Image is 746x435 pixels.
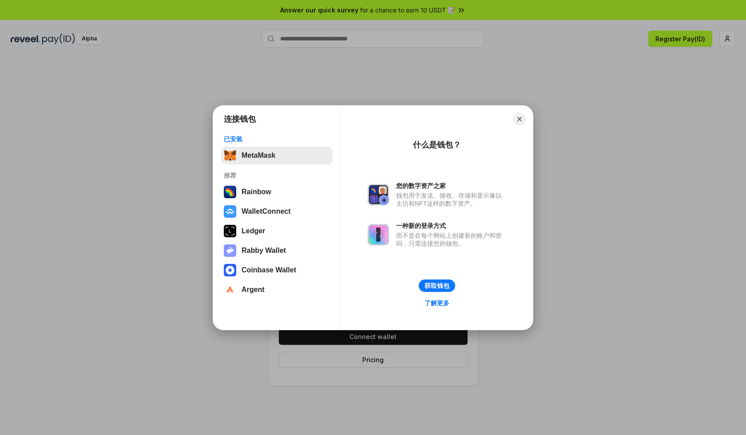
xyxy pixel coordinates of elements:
[413,140,461,150] div: 什么是钱包？
[242,266,296,274] div: Coinbase Wallet
[242,286,265,294] div: Argent
[242,247,286,255] div: Rabby Wallet
[224,172,330,180] div: 推荐
[368,224,389,245] img: svg+xml,%3Csvg%20xmlns%3D%22http%3A%2F%2Fwww.w3.org%2F2000%2Fsvg%22%20fill%3D%22none%22%20viewBox...
[221,203,333,220] button: WalletConnect
[513,113,526,125] button: Close
[221,281,333,299] button: Argent
[396,192,506,208] div: 钱包用于发送、接收、存储和显示像以太坊和NFT这样的数字资产。
[224,114,256,124] h1: 连接钱包
[224,135,330,143] div: 已安装
[396,231,506,247] div: 而不是在每个网站上创建新的账户和密码，只需连接您的钱包。
[396,222,506,230] div: 一种新的登录方式
[221,261,333,279] button: Coinbase Wallet
[368,184,389,205] img: svg+xml,%3Csvg%20xmlns%3D%22http%3A%2F%2Fwww.w3.org%2F2000%2Fsvg%22%20fill%3D%22none%22%20viewBox...
[425,299,449,307] div: 了解更多
[221,183,333,201] button: Rainbow
[419,279,455,292] button: 获取钱包
[425,282,449,290] div: 获取钱包
[242,152,275,160] div: MetaMask
[221,222,333,240] button: Ledger
[242,188,271,196] div: Rainbow
[242,227,265,235] div: Ledger
[242,208,291,216] div: WalletConnect
[224,205,236,218] img: svg+xml,%3Csvg%20width%3D%2228%22%20height%3D%2228%22%20viewBox%3D%220%200%2028%2028%22%20fill%3D...
[396,182,506,190] div: 您的数字资产之家
[224,283,236,296] img: svg+xml,%3Csvg%20width%3D%2228%22%20height%3D%2228%22%20viewBox%3D%220%200%2028%2028%22%20fill%3D...
[419,297,455,309] a: 了解更多
[224,225,236,237] img: svg+xml,%3Csvg%20xmlns%3D%22http%3A%2F%2Fwww.w3.org%2F2000%2Fsvg%22%20width%3D%2228%22%20height%3...
[224,149,236,162] img: svg+xml,%3Csvg%20fill%3D%22none%22%20height%3D%2233%22%20viewBox%3D%220%200%2035%2033%22%20width%...
[221,147,333,164] button: MetaMask
[221,242,333,259] button: Rabby Wallet
[224,244,236,257] img: svg+xml,%3Csvg%20xmlns%3D%22http%3A%2F%2Fwww.w3.org%2F2000%2Fsvg%22%20fill%3D%22none%22%20viewBox...
[224,264,236,276] img: svg+xml,%3Csvg%20width%3D%2228%22%20height%3D%2228%22%20viewBox%3D%220%200%2028%2028%22%20fill%3D...
[224,186,236,198] img: svg+xml,%3Csvg%20width%3D%22120%22%20height%3D%22120%22%20viewBox%3D%220%200%20120%20120%22%20fil...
